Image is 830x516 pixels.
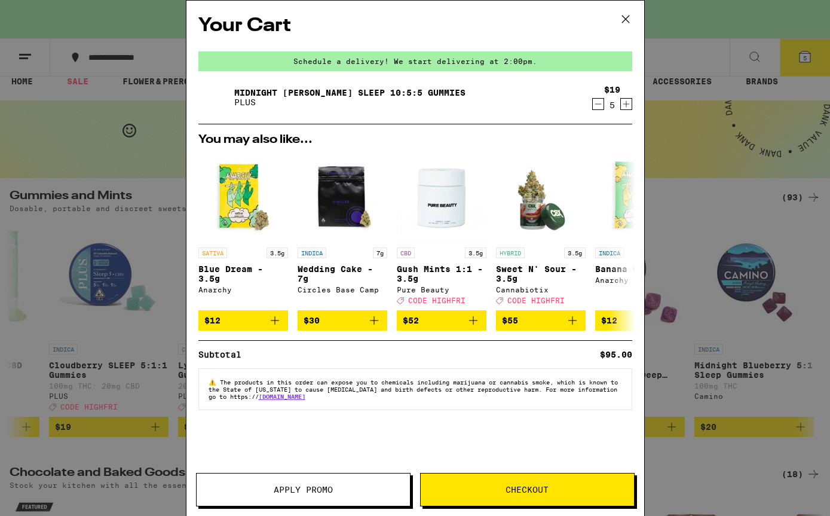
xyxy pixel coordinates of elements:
span: $12 [601,316,617,325]
div: Pure Beauty [397,286,486,294]
p: PLUS [234,97,465,107]
p: HYBRID [496,248,525,258]
p: INDICA [595,248,624,258]
div: $95.00 [600,350,632,359]
button: Decrement [592,98,604,110]
a: Open page for Sweet N' Sour - 3.5g from Cannabiotix [496,152,586,310]
button: Apply Promo [196,473,411,506]
img: Circles Base Camp - Wedding Cake - 7g [298,152,387,242]
p: Blue Dream - 3.5g [198,264,288,283]
div: 5 [604,100,620,110]
a: [DOMAIN_NAME] [259,393,305,400]
span: Hi. Need any help? [7,8,86,18]
a: Open page for Wedding Cake - 7g from Circles Base Camp [298,152,387,310]
p: 3.5g [465,248,486,258]
span: $52 [403,316,419,325]
div: Anarchy [595,276,685,284]
span: $55 [502,316,518,325]
p: 3.5g [267,248,288,258]
span: $30 [304,316,320,325]
span: CODE HIGHFRI [507,297,565,304]
p: Gush Mints 1:1 - 3.5g [397,264,486,283]
h2: Your Cart [198,13,632,39]
p: CBD [397,248,415,258]
span: Checkout [506,486,549,494]
p: 3.5g [564,248,586,258]
img: Pure Beauty - Gush Mints 1:1 - 3.5g [397,152,486,242]
img: Midnight Berry SLEEP 10:5:5 Gummies [198,81,232,114]
div: Cannabiotix [496,286,586,294]
button: Add to bag [496,310,586,331]
p: Banana OG - 3.5g [595,264,685,274]
p: Sweet N' Sour - 3.5g [496,264,586,283]
span: Apply Promo [274,486,333,494]
button: Add to bag [397,310,486,331]
span: CODE HIGHFRI [408,297,465,304]
button: Add to bag [595,310,685,331]
img: Cannabiotix - Sweet N' Sour - 3.5g [496,152,586,242]
button: Increment [620,98,632,110]
div: Schedule a delivery! We start delivering at 2:00pm. [198,51,632,71]
a: Open page for Blue Dream - 3.5g from Anarchy [198,152,288,310]
button: Add to bag [198,310,288,331]
span: The products in this order can expose you to chemicals including marijuana or cannabis smoke, whi... [209,378,618,400]
div: Circles Base Camp [298,286,387,294]
p: 7g [373,248,387,258]
p: INDICA [298,248,326,258]
div: Anarchy [198,286,288,294]
div: $19 [604,85,620,94]
button: Add to bag [298,310,387,331]
img: Anarchy - Blue Dream - 3.5g [198,152,288,242]
img: Anarchy - Banana OG - 3.5g [595,152,685,242]
span: ⚠️ [209,378,220,386]
h2: You may also like... [198,134,632,146]
a: Midnight [PERSON_NAME] SLEEP 10:5:5 Gummies [234,88,465,97]
a: Open page for Banana OG - 3.5g from Anarchy [595,152,685,310]
button: Checkout [420,473,635,506]
p: Wedding Cake - 7g [298,264,387,283]
div: Subtotal [198,350,250,359]
a: Open page for Gush Mints 1:1 - 3.5g from Pure Beauty [397,152,486,310]
span: $12 [204,316,220,325]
